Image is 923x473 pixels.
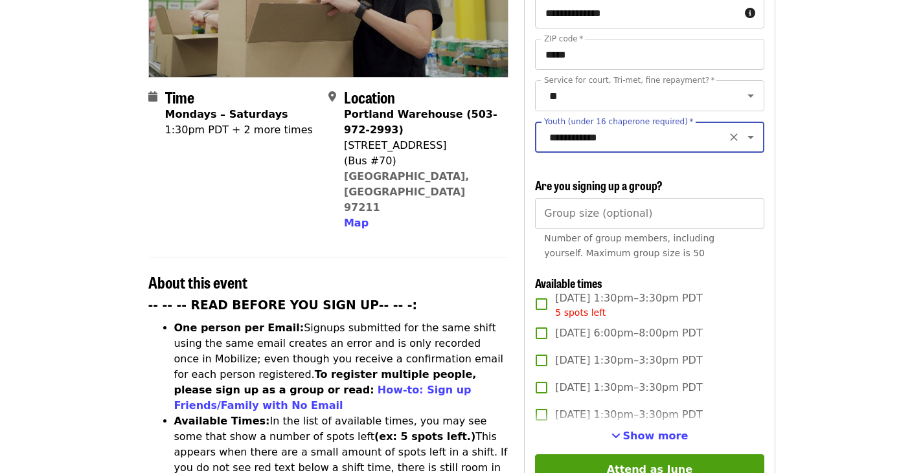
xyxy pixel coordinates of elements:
strong: Portland Warehouse (503-972-2993) [344,108,497,136]
span: Are you signing up a group? [535,177,663,193]
span: [DATE] 6:00pm–8:00pm PDT [555,325,702,341]
span: About this event [148,270,247,293]
i: map-marker-alt icon [328,91,336,103]
input: ZIP code [535,39,764,70]
a: [GEOGRAPHIC_DATA], [GEOGRAPHIC_DATA] 97211 [344,170,470,214]
label: Service for court, Tri-met, fine repayment? [544,76,715,84]
span: Time [165,85,194,108]
span: [DATE] 1:30pm–3:30pm PDT [555,291,702,320]
i: circle-info icon [745,7,755,19]
label: ZIP code [544,35,583,43]
strong: One person per Email: [174,322,304,334]
div: 1:30pm PDT + 2 more times [165,122,313,138]
button: Map [344,215,369,231]
span: 5 spots left [555,307,606,318]
span: [DATE] 1:30pm–3:30pm PDT [555,353,702,368]
input: [object Object] [535,198,764,229]
label: Youth (under 16 chaperone required) [544,118,693,126]
strong: (ex: 5 spots left.) [374,430,475,443]
span: Show more [623,430,689,442]
li: Signups submitted for the same shift using the same email creates an error and is only recorded o... [174,320,509,413]
button: Open [742,128,760,146]
i: calendar icon [148,91,157,103]
button: Open [742,87,760,105]
span: [DATE] 1:30pm–3:30pm PDT [555,380,702,395]
strong: -- -- -- READ BEFORE YOU SIGN UP-- -- -: [148,298,418,312]
span: Map [344,217,369,229]
span: Available times [535,274,602,291]
button: See more timeslots [611,428,689,444]
div: (Bus #70) [344,153,498,169]
button: Clear [725,128,743,146]
span: Number of group members, including yourself. Maximum group size is 50 [544,233,714,258]
a: How-to: Sign up Friends/Family with No Email [174,384,472,412]
strong: Available Times: [174,415,270,427]
span: Location [344,85,395,108]
strong: Mondays – Saturdays [165,108,288,120]
span: [DATE] 1:30pm–3:30pm PDT [555,407,702,423]
strong: To register multiple people, please sign up as a group or read: [174,368,477,396]
div: [STREET_ADDRESS] [344,138,498,153]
